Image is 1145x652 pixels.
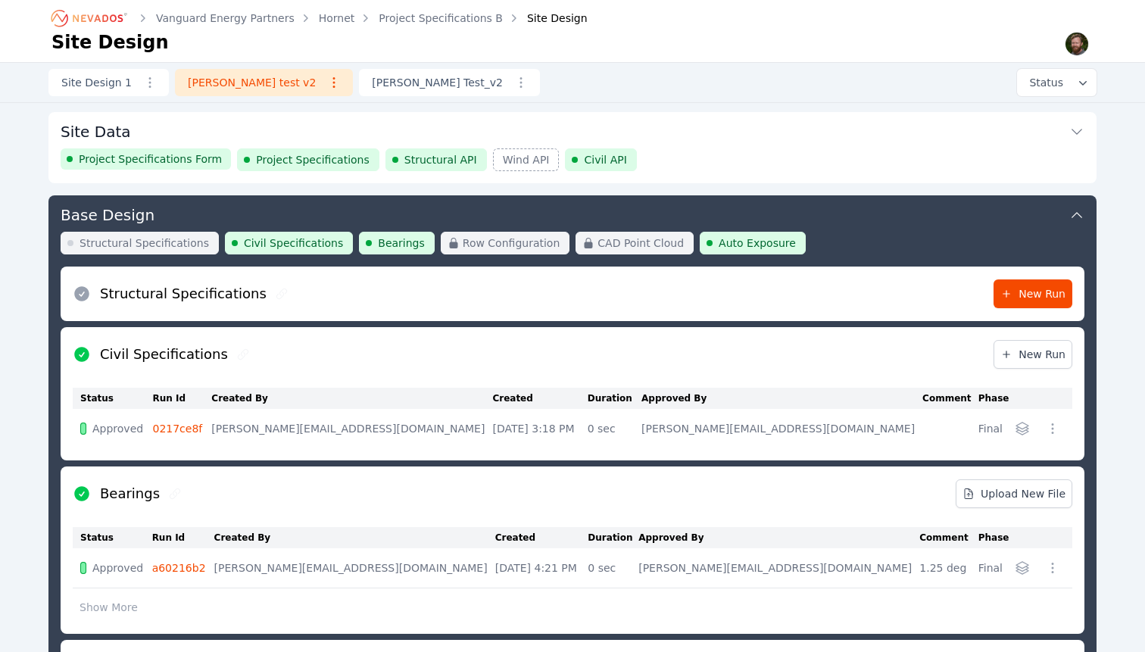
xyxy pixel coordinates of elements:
[641,388,922,409] th: Approved By
[506,11,588,26] div: Site Design
[584,152,626,167] span: Civil API
[256,152,370,167] span: Project Specifications
[978,388,1010,409] th: Phase
[641,409,922,448] td: [PERSON_NAME][EMAIL_ADDRESS][DOMAIN_NAME]
[1065,32,1089,56] img: Sam Prest
[978,421,1003,436] div: Final
[48,69,169,96] a: Site Design 1
[1017,69,1097,96] button: Status
[638,548,919,588] td: [PERSON_NAME][EMAIL_ADDRESS][DOMAIN_NAME]
[962,486,1065,501] span: Upload New File
[214,548,495,588] td: [PERSON_NAME][EMAIL_ADDRESS][DOMAIN_NAME]
[956,479,1072,508] a: Upload New File
[156,11,295,26] a: Vanguard Energy Partners
[1000,347,1065,362] span: New Run
[175,69,353,96] a: [PERSON_NAME] test v2
[211,388,492,409] th: Created By
[92,560,143,576] span: Approved
[492,388,587,409] th: Created
[61,195,1084,232] button: Base Design
[978,527,1010,548] th: Phase
[588,560,631,576] div: 0 sec
[919,560,970,576] div: 1.25 deg
[495,527,588,548] th: Created
[1023,75,1063,90] span: Status
[588,388,641,409] th: Duration
[211,409,492,448] td: [PERSON_NAME][EMAIL_ADDRESS][DOMAIN_NAME]
[61,112,1084,148] button: Site Data
[588,421,634,436] div: 0 sec
[61,204,154,226] h3: Base Design
[503,152,550,167] span: Wind API
[1000,286,1065,301] span: New Run
[978,560,1003,576] div: Final
[152,562,206,574] a: a60216b2
[922,388,978,409] th: Comment
[244,236,343,251] span: Civil Specifications
[51,30,169,55] h1: Site Design
[92,421,143,436] span: Approved
[359,69,540,96] a: [PERSON_NAME] Test_v2
[152,527,214,548] th: Run Id
[919,527,978,548] th: Comment
[152,423,202,435] a: 0217ce8f
[51,6,588,30] nav: Breadcrumb
[100,283,267,304] h2: Structural Specifications
[61,121,131,142] h3: Site Data
[994,340,1072,369] a: New Run
[100,483,160,504] h2: Bearings
[495,548,588,588] td: [DATE] 4:21 PM
[80,236,209,251] span: Structural Specifications
[638,527,919,548] th: Approved By
[73,527,152,548] th: Status
[73,388,152,409] th: Status
[597,236,684,251] span: CAD Point Cloud
[100,344,228,365] h2: Civil Specifications
[378,236,425,251] span: Bearings
[404,152,477,167] span: Structural API
[152,388,211,409] th: Run Id
[79,151,222,167] span: Project Specifications Form
[463,236,560,251] span: Row Configuration
[719,236,796,251] span: Auto Exposure
[48,112,1097,183] div: Site DataProject Specifications FormProject SpecificationsStructural APIWind APICivil API
[319,11,355,26] a: Hornet
[73,593,145,622] button: Show More
[379,11,503,26] a: Project Specifications B
[214,527,495,548] th: Created By
[588,527,638,548] th: Duration
[994,279,1072,308] a: New Run
[492,409,587,448] td: [DATE] 3:18 PM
